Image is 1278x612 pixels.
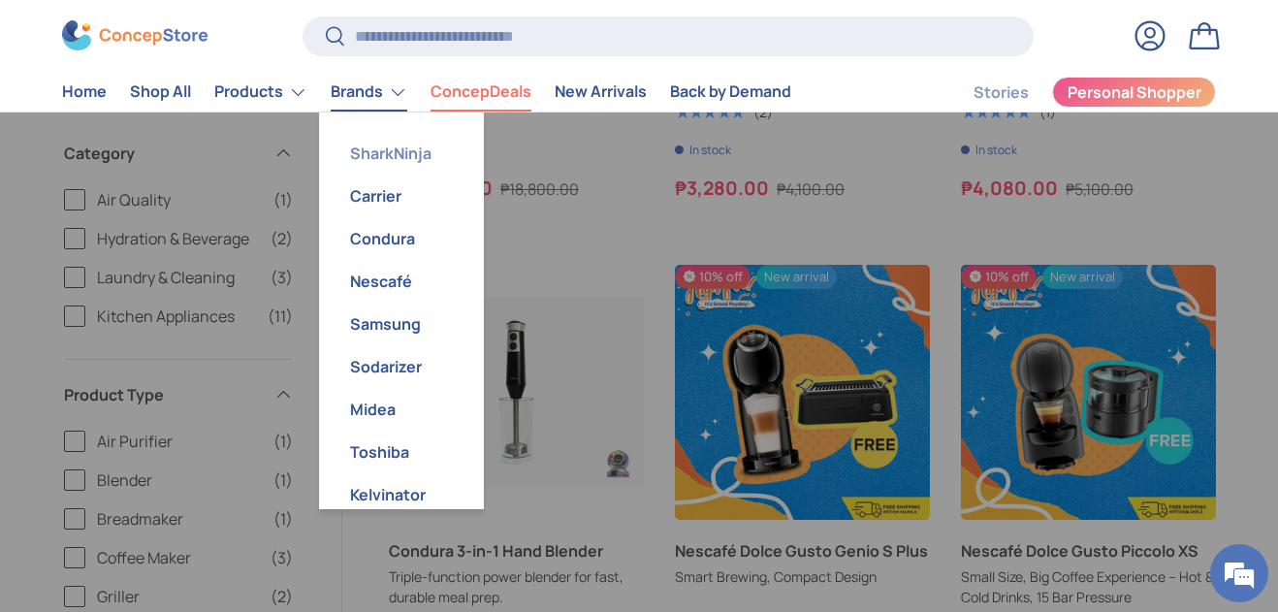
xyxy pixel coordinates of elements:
textarea: Type your message and hit 'Enter' [10,406,369,474]
summary: Products [203,73,319,112]
a: Home [62,74,107,112]
nav: Primary [62,73,791,112]
span: Personal Shopper [1068,85,1201,101]
a: Personal Shopper [1052,77,1216,108]
span: We're online! [112,182,268,378]
div: Chat with us now [101,109,326,134]
a: Back by Demand [670,74,791,112]
div: Minimize live chat window [318,10,365,56]
a: Shop All [130,74,191,112]
a: New Arrivals [555,74,647,112]
a: ConcepDeals [431,74,531,112]
summary: Brands [319,73,419,112]
nav: Secondary [927,73,1216,112]
img: ConcepStore [62,21,208,51]
a: Stories [974,74,1029,112]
